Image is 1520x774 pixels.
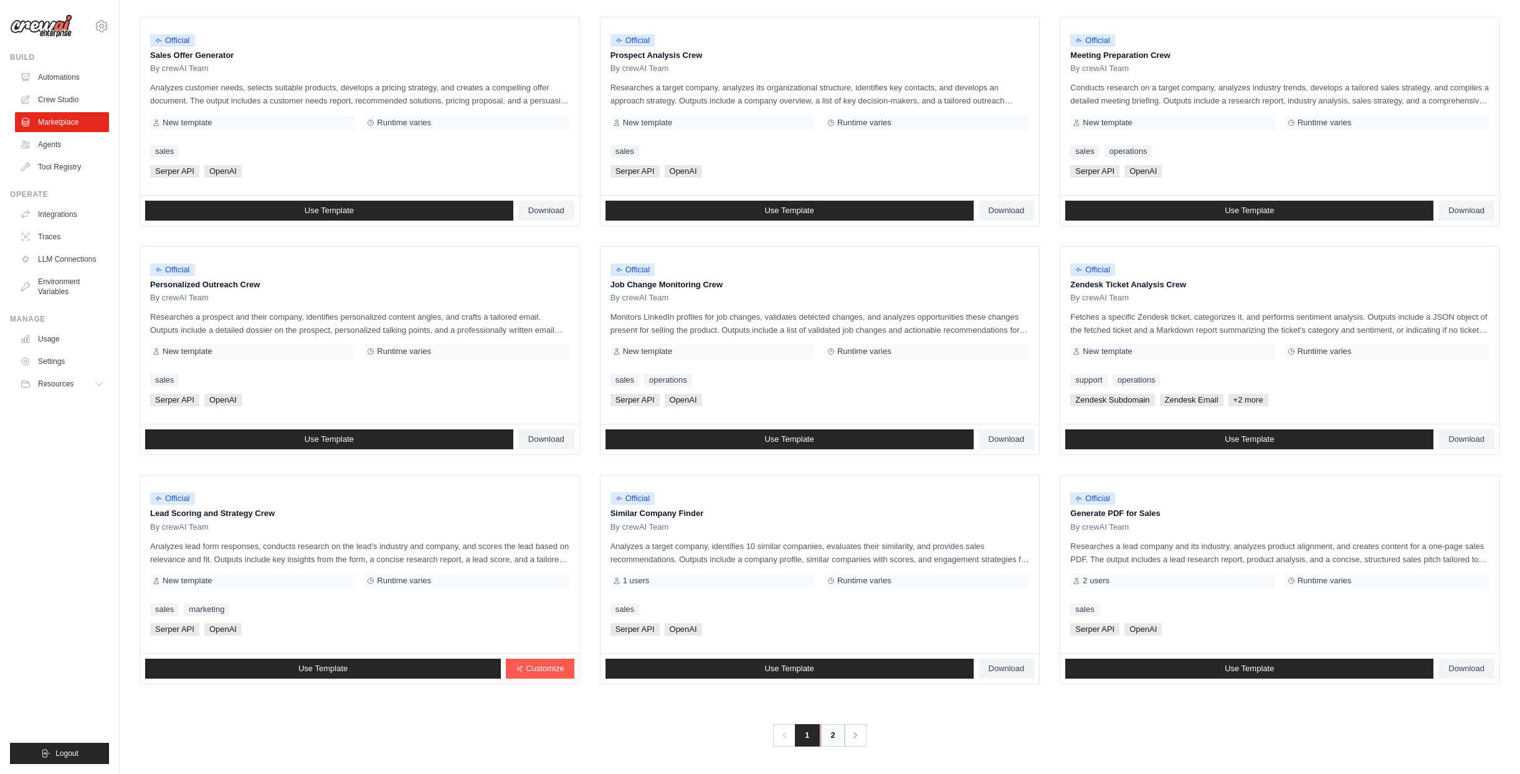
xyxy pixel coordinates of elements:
a: operations [1113,374,1161,386]
p: Analyzes lead form responses, conducts research on the lead's industry and company, and scores th... [150,540,569,566]
span: New template [163,346,212,356]
a: Traces [15,227,109,247]
span: New template [1083,346,1132,356]
span: Serper API [610,623,660,636]
a: Download [979,659,1035,679]
p: Conducts research on a target company, analyzes industry trends, develops a tailored sales strate... [1070,81,1489,107]
a: LLM Connections [15,249,109,269]
p: Meeting Preparation Crew [1070,49,1489,62]
span: Use Template [764,664,814,674]
a: Use Template [606,201,974,221]
img: Logo [10,14,72,38]
a: Environment Variables [15,272,109,302]
span: +2 more [1228,394,1268,406]
a: Use Template [1065,659,1433,679]
span: Runtime varies [1298,576,1352,586]
span: New template [623,346,672,356]
span: OpenAI [665,165,702,178]
button: Logout [10,743,109,764]
div: Operate [10,189,109,199]
a: sales [610,374,639,386]
div: Manage [10,314,109,324]
a: 2 [820,724,845,747]
span: Runtime varies [837,118,891,128]
a: Usage [15,329,109,349]
p: Researches a lead company and its industry, analyzes product alignment, and creates content for a... [1070,540,1489,566]
span: By crewAI Team [150,64,209,74]
span: Use Template [305,206,354,216]
span: 1 users [623,576,650,586]
a: Integrations [15,204,109,224]
p: Personalized Outreach Crew [150,279,569,291]
p: Analyzes customer needs, selects suitable products, develops a pricing strategy, and creates a co... [150,81,569,107]
p: Job Change Monitoring Crew [610,279,1030,291]
span: Serper API [150,623,199,636]
span: Official [150,492,195,505]
a: Agents [15,135,109,155]
span: Serper API [610,165,660,178]
span: Logout [55,748,78,758]
a: Use Template [145,201,513,221]
span: By crewAI Team [1070,64,1129,74]
a: Download [518,201,574,221]
p: Sales Offer Generator [150,49,569,62]
a: support [1070,374,1107,386]
span: Official [1070,492,1115,505]
a: Crew Studio [15,90,109,110]
div: Build [10,52,109,62]
p: Researches a prospect and their company, identifies personalized content angles, and crafts a tai... [150,310,569,337]
span: OpenAI [665,394,702,406]
button: Resources [15,374,109,394]
span: By crewAI Team [610,522,669,532]
span: OpenAI [204,394,242,406]
span: Download [528,434,564,444]
span: Runtime varies [1298,346,1352,356]
p: Researches a target company, analyzes its organizational structure, identifies key contacts, and ... [610,81,1030,107]
p: Lead Scoring and Strategy Crew [150,507,569,520]
span: Official [150,34,195,47]
span: Official [1070,34,1115,47]
span: Download [1448,206,1484,216]
a: Automations [15,67,109,87]
span: Use Template [1225,206,1274,216]
span: Use Template [298,664,348,674]
span: Download [989,664,1025,674]
a: Marketplace [15,112,109,132]
span: By crewAI Team [610,64,669,74]
span: By crewAI Team [150,293,209,303]
span: Runtime varies [1298,118,1352,128]
span: Zendesk Email [1160,394,1223,406]
a: sales [1070,145,1099,158]
a: sales [1070,603,1099,616]
span: By crewAI Team [610,293,669,303]
a: operations [644,374,692,386]
span: Official [610,34,655,47]
p: Fetches a specific Zendesk ticket, categorizes it, and performs sentiment analysis. Outputs inclu... [1070,310,1489,337]
span: New template [623,118,672,128]
span: OpenAI [1124,165,1162,178]
span: Use Template [1225,664,1274,674]
p: Monitors LinkedIn profiles for job changes, validates detected changes, and analyzes opportunitie... [610,310,1030,337]
a: Use Template [606,659,974,679]
span: Runtime varies [377,346,431,356]
a: Customize [506,659,574,679]
span: Download [989,206,1025,216]
span: Download [1448,664,1484,674]
span: OpenAI [665,623,702,636]
span: Official [1070,264,1115,276]
a: Download [1438,659,1494,679]
span: Download [1448,434,1484,444]
span: Official [150,264,195,276]
span: Download [528,206,564,216]
a: sales [610,603,639,616]
p: Generate PDF for Sales [1070,507,1489,520]
a: Download [979,429,1035,449]
span: Use Template [764,434,814,444]
span: Customize [526,664,564,674]
a: Settings [15,351,109,371]
a: Use Template [145,429,513,449]
p: Similar Company Finder [610,507,1030,520]
a: Tool Registry [15,157,109,177]
span: Official [610,264,655,276]
span: By crewAI Team [1070,522,1129,532]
